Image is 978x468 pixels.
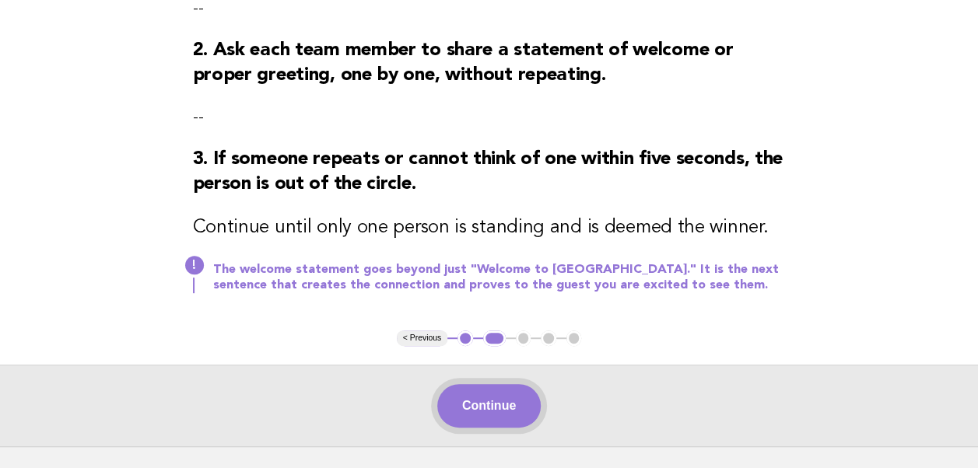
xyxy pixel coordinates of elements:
[483,330,506,346] button: 2
[437,384,541,428] button: Continue
[193,107,786,128] p: --
[193,41,734,85] strong: 2. Ask each team member to share a statement of welcome or proper greeting, one by one, without r...
[193,150,783,194] strong: 3. If someone repeats or cannot think of one within five seconds, the person is out of the circle.
[193,215,786,240] h3: Continue until only one person is standing and is deemed the winner.
[457,330,473,346] button: 1
[213,262,786,293] p: The welcome statement goes beyond just "Welcome to [GEOGRAPHIC_DATA]." It is the next sentence th...
[397,330,447,346] button: < Previous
